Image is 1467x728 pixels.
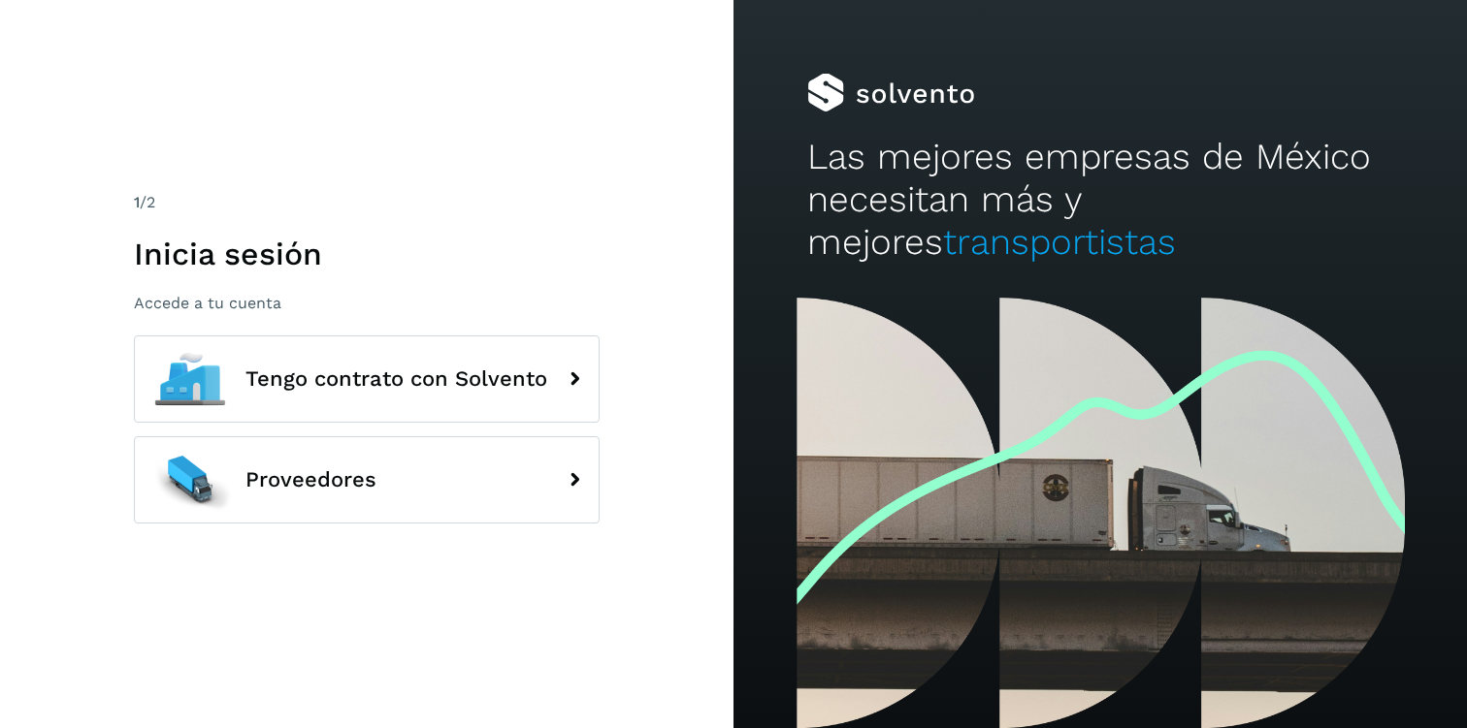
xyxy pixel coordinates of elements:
[245,468,376,491] span: Proveedores
[134,335,600,423] button: Tengo contrato con Solvento
[134,191,600,214] div: /2
[134,236,600,272] h1: Inicia sesión
[245,367,547,391] span: Tengo contrato con Solvento
[807,136,1394,265] h2: Las mejores empresas de México necesitan más y mejores
[943,221,1176,263] span: transportistas
[134,193,140,211] span: 1
[134,436,600,523] button: Proveedores
[134,294,600,312] p: Accede a tu cuenta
